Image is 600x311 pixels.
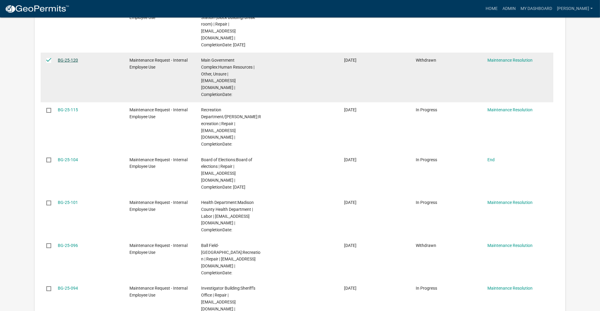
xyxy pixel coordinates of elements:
a: Home [483,3,500,14]
a: Admin [500,3,518,14]
span: 09/08/2025 [344,243,356,248]
a: BG-25-094 [58,286,78,291]
span: Maintenance Request - Internal Employee Use [129,157,188,169]
span: Maintenance Request - Internal Employee Use [129,107,188,119]
span: 09/23/2025 [344,107,356,112]
span: Board of Elections:Board of elections | Repair | cstephen@madisonco.us | CompletionDate: 10/02/2025 [201,157,252,189]
span: In Progress [416,157,437,162]
span: In Progress [416,107,437,112]
a: Maintenance Resolution [487,200,533,205]
span: In Progress [416,286,437,291]
span: 09/12/2025 [344,157,356,162]
span: 09/10/2025 [344,200,356,205]
span: Recreation Department/Sammy Haggard:Recreation | Repair | pmetz@madisonco.us | CompletionDate: [201,107,261,146]
span: Maintenance Request - Internal Employee Use [129,243,188,255]
span: 09/05/2025 [344,286,356,291]
a: BG-25-104 [58,157,78,162]
a: BG-25-101 [58,200,78,205]
a: Maintenance Resolution [487,58,533,63]
a: End [487,157,495,162]
span: Main Government Complex:Human Resources | Other, Unsure | cstephen@madisonco.us | CompletionDate: [201,58,254,97]
a: My Dashboard [518,3,555,14]
a: BG-25-096 [58,243,78,248]
span: Ball Field-Diamond Hill:Recreation | Repair | pmetz@madisonco.us | CompletionDate: [201,243,260,275]
span: Maintenance Request - Internal Employee Use [129,286,188,297]
a: Maintenance Resolution [487,107,533,112]
a: [PERSON_NAME] [555,3,595,14]
a: Maintenance Resolution [487,243,533,248]
span: Withdrawn [416,58,436,63]
a: BG-25-115 [58,107,78,112]
span: Maintenance Request - Internal Employee Use [129,200,188,212]
a: Maintenance Resolution [487,286,533,291]
a: BG-25-120 [58,58,78,63]
span: Maintenance Request - Internal Employee Use [129,58,188,69]
span: 09/29/2025 [344,58,356,63]
span: Withdrawn [416,243,436,248]
span: In Progress [416,200,437,205]
span: Health Department:Madison County Health Department | Labor | pmetz@madisonco.us | CompletionDate: [201,200,254,232]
